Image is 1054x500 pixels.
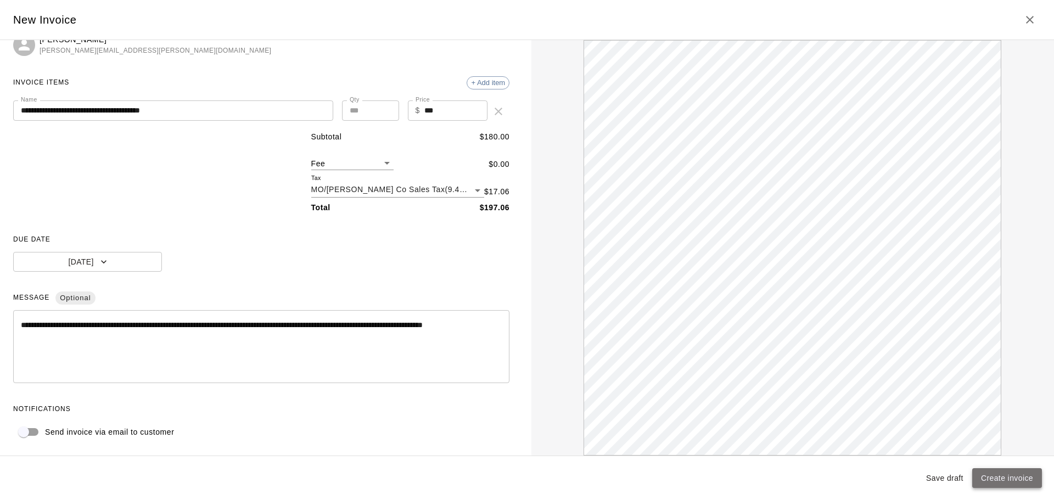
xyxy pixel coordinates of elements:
[13,74,69,92] span: INVOICE ITEMS
[311,131,342,143] p: Subtotal
[45,426,174,438] p: Send invoice via email to customer
[21,95,37,104] label: Name
[480,131,510,143] p: $ 180.00
[13,289,509,307] span: MESSAGE
[972,468,1042,488] button: Create invoice
[311,173,321,182] label: Tax
[13,252,162,272] button: [DATE]
[467,78,509,87] span: + Add item
[13,231,509,249] span: DUE DATE
[13,13,77,27] h5: New Invoice
[484,186,509,198] p: $ 17.06
[416,95,430,104] label: Price
[467,76,509,89] div: + Add item
[480,203,510,212] b: $ 197.06
[922,468,968,488] button: Save draft
[350,95,360,104] label: Qty
[311,203,330,212] b: Total
[489,159,509,170] p: $ 0.00
[13,401,509,418] span: NOTIFICATIONS
[55,289,95,308] span: Optional
[416,105,420,116] p: $
[1019,9,1041,31] button: Close
[311,183,484,198] div: MO/[PERSON_NAME] Co Sales Tax ( 9.475 %)
[40,34,271,46] p: [PERSON_NAME]
[40,46,271,57] span: [PERSON_NAME][EMAIL_ADDRESS][PERSON_NAME][DOMAIN_NAME]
